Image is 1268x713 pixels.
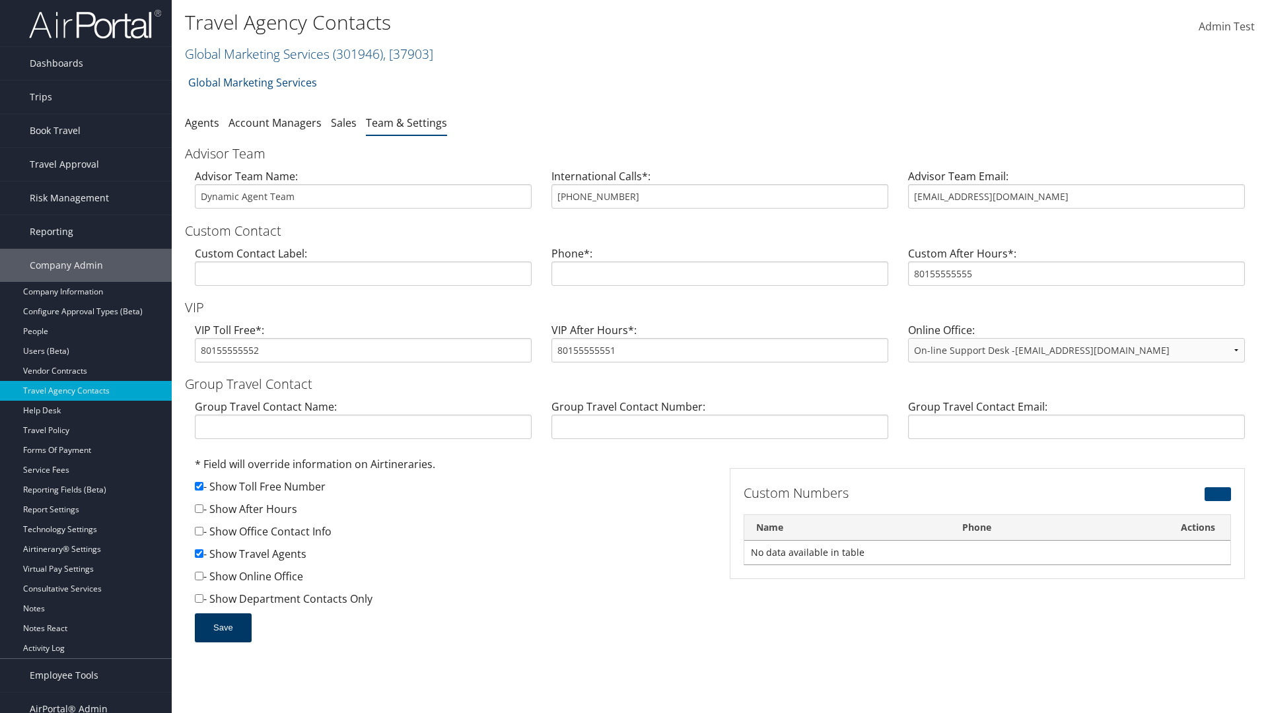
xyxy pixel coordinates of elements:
[29,9,161,40] img: airportal-logo.png
[185,322,542,373] div: VIP Toll Free*:
[30,47,83,80] span: Dashboards
[950,515,1166,541] th: Phone: activate to sort column ascending
[185,45,433,63] a: Global Marketing Services
[185,9,898,36] h1: Travel Agency Contacts
[898,399,1255,450] div: Group Travel Contact Email:
[195,501,710,524] div: - Show After Hours
[898,246,1255,296] div: Custom After Hours*:
[542,399,898,450] div: Group Travel Contact Number:
[185,222,1255,240] h3: Custom Contact
[185,298,1255,317] h3: VIP
[185,116,219,130] a: Agents
[30,81,52,114] span: Trips
[30,114,81,147] span: Book Travel
[30,148,99,181] span: Travel Approval
[185,145,1255,163] h3: Advisor Team
[898,168,1255,219] div: Advisor Team Email:
[331,116,357,130] a: Sales
[744,515,950,541] th: Name: activate to sort column descending
[185,168,542,219] div: Advisor Team Name:
[333,45,383,63] span: ( 301946 )
[195,546,710,568] div: - Show Travel Agents
[744,484,1065,502] h3: Custom Numbers
[195,456,710,479] div: * Field will override information on Airtineraries.
[185,399,542,450] div: Group Travel Contact Name:
[30,182,109,215] span: Risk Management
[195,613,252,642] button: Save
[1166,515,1230,541] th: Actions: activate to sort column ascending
[542,168,898,219] div: International Calls*:
[185,246,542,296] div: Custom Contact Label:
[195,479,710,501] div: - Show Toll Free Number
[195,568,710,591] div: - Show Online Office
[542,322,898,373] div: VIP After Hours*:
[195,591,710,613] div: - Show Department Contacts Only
[1199,19,1255,34] span: Admin Test
[188,69,317,96] a: Global Marketing Services
[30,659,98,692] span: Employee Tools
[898,322,1255,373] div: Online Office:
[185,375,1255,393] h3: Group Travel Contact
[542,246,898,296] div: Phone*:
[366,116,447,130] a: Team & Settings
[744,541,1230,564] td: No data available in table
[30,249,103,282] span: Company Admin
[383,45,433,63] span: , [ 37903 ]
[229,116,322,130] a: Account Managers
[1199,7,1255,48] a: Admin Test
[30,215,73,248] span: Reporting
[195,524,710,546] div: - Show Office Contact Info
